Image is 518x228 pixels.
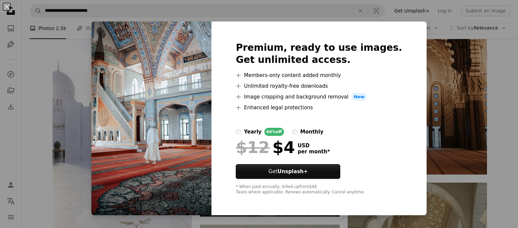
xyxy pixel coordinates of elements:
li: Enhanced legal protections [236,104,402,112]
img: premium_photo-1678652170505-5fb0f5ab1eca [91,22,211,215]
span: per month * [297,149,330,155]
button: GetUnsplash+ [236,164,340,179]
li: Image cropping and background removal [236,93,402,101]
input: monthly [292,129,297,135]
div: monthly [300,128,323,136]
strong: Unsplash+ [278,168,308,175]
span: $12 [236,139,269,156]
span: New [351,93,367,101]
input: yearly66%off [236,129,241,135]
h2: Premium, ready to use images. Get unlimited access. [236,42,402,66]
li: Members-only content added monthly [236,71,402,79]
div: yearly [244,128,261,136]
div: * When paid annually, billed upfront $48 Taxes where applicable. Renews automatically. Cancel any... [236,184,402,195]
div: 66% off [264,128,284,136]
span: USD [297,143,330,149]
div: $4 [236,139,295,156]
li: Unlimited royalty-free downloads [236,82,402,90]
